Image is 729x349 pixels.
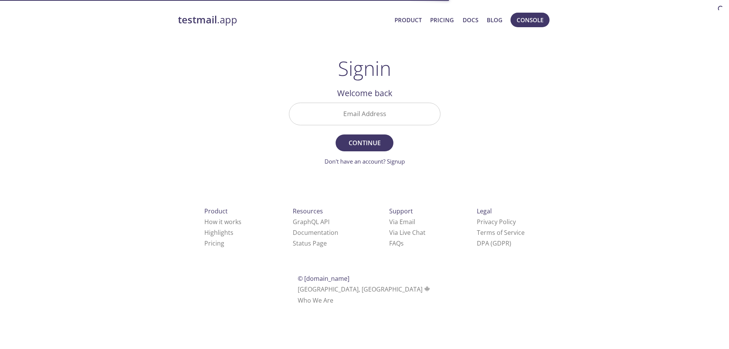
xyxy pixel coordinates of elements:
[338,57,391,80] h1: Signin
[477,239,511,247] a: DPA (GDPR)
[389,218,415,226] a: Via Email
[430,15,454,25] a: Pricing
[178,13,217,26] strong: testmail
[178,13,389,26] a: testmail.app
[289,87,440,100] h2: Welcome back
[298,274,349,283] span: © [DOMAIN_NAME]
[477,207,492,215] span: Legal
[344,138,385,148] span: Continue
[510,13,550,27] button: Console
[298,285,431,293] span: [GEOGRAPHIC_DATA], [GEOGRAPHIC_DATA]
[293,218,329,226] a: GraphQL API
[204,239,224,247] a: Pricing
[298,296,333,305] a: Who We Are
[477,228,525,237] a: Terms of Service
[463,15,478,25] a: Docs
[477,218,516,226] a: Privacy Policy
[395,15,422,25] a: Product
[401,239,404,247] span: s
[389,239,404,247] a: FAQ
[517,15,543,25] span: Console
[293,207,323,215] span: Resources
[336,134,393,151] button: Continue
[204,207,228,215] span: Product
[325,157,405,165] a: Don't have an account? Signup
[293,239,327,247] a: Status Page
[389,228,426,237] a: Via Live Chat
[487,15,502,25] a: Blog
[204,228,233,237] a: Highlights
[389,207,413,215] span: Support
[204,218,241,226] a: How it works
[293,228,338,237] a: Documentation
